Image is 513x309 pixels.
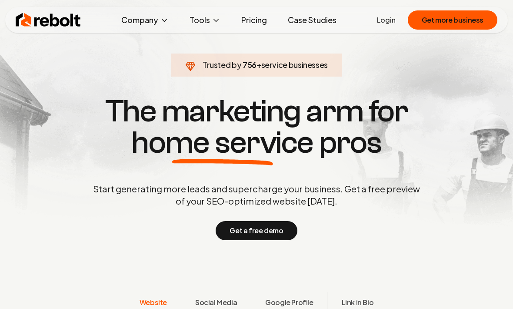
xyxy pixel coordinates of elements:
[234,11,274,29] a: Pricing
[48,96,465,158] h1: The marketing arm for pros
[265,297,313,308] span: Google Profile
[261,60,328,70] span: service businesses
[342,297,374,308] span: Link in Bio
[131,127,313,158] span: home service
[114,11,176,29] button: Company
[216,221,297,240] button: Get a free demo
[377,15,396,25] a: Login
[183,11,227,29] button: Tools
[243,59,256,71] span: 756
[91,183,422,207] p: Start generating more leads and supercharge your business. Get a free preview of your SEO-optimiz...
[256,60,261,70] span: +
[281,11,343,29] a: Case Studies
[203,60,241,70] span: Trusted by
[16,11,81,29] img: Rebolt Logo
[195,297,237,308] span: Social Media
[408,10,497,30] button: Get more business
[140,297,167,308] span: Website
